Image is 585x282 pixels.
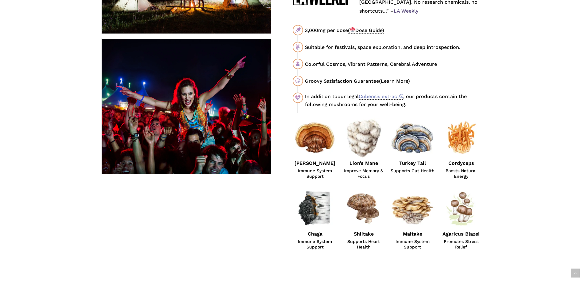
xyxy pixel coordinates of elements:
[439,116,484,161] img: Cordyceps Mushroom Illustration
[305,93,484,109] div: our legal , our products contain the following mushrooms for your well-being:
[293,186,337,231] img: Chaga Mushroom Illustration
[379,78,410,84] span: (Learn More)
[294,160,335,166] strong: [PERSON_NAME]
[341,186,386,231] img: Shiitake Mushroom Illustration
[439,186,484,231] img: Agaricus Blazel Murrill Mushroom Illustration
[293,116,337,161] img: Red Reishi Mushroom Illustration
[341,168,386,179] span: Improve Memory & Focus
[403,231,422,237] strong: Maitake
[348,27,384,34] span: ( Dose Guide)
[305,93,337,99] u: In addition to
[439,168,484,179] span: Boosts Natural Energy
[399,160,426,166] strong: Turkey Tail
[305,26,484,34] div: 3,000mg per dose
[448,160,474,166] strong: Cordyceps
[305,43,484,51] div: Suitable for festivals, space exploration, and deep introspection.
[359,93,403,100] a: Cubensis extract
[394,8,418,14] a: LA Weekly
[390,116,435,161] img: Turkey Tail Mushroom Illustration
[349,160,378,166] strong: Lion’s Mane
[571,269,580,278] a: Back to top
[305,60,484,68] div: Colorful Cosmos, Vibrant Patterns, Cerebral Adventure
[390,239,435,250] span: Immune System Support
[341,116,386,161] img: Lions Mane Mushroom Illustration
[439,239,484,250] span: Promotes Stress Relief
[354,231,374,237] strong: Shiitake
[293,239,337,250] span: Immune System Support
[390,186,435,231] img: Maitake Mushroom Illustration
[443,231,480,237] strong: Agaricus Blazei
[293,168,337,179] span: Immune System Support
[390,168,435,173] span: Supports Gut Health
[308,231,322,237] strong: Chaga
[341,239,386,250] span: Supports Heart Health
[305,77,484,85] div: Groovy Satisfaction Guarantee
[350,27,355,32] img: 🍄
